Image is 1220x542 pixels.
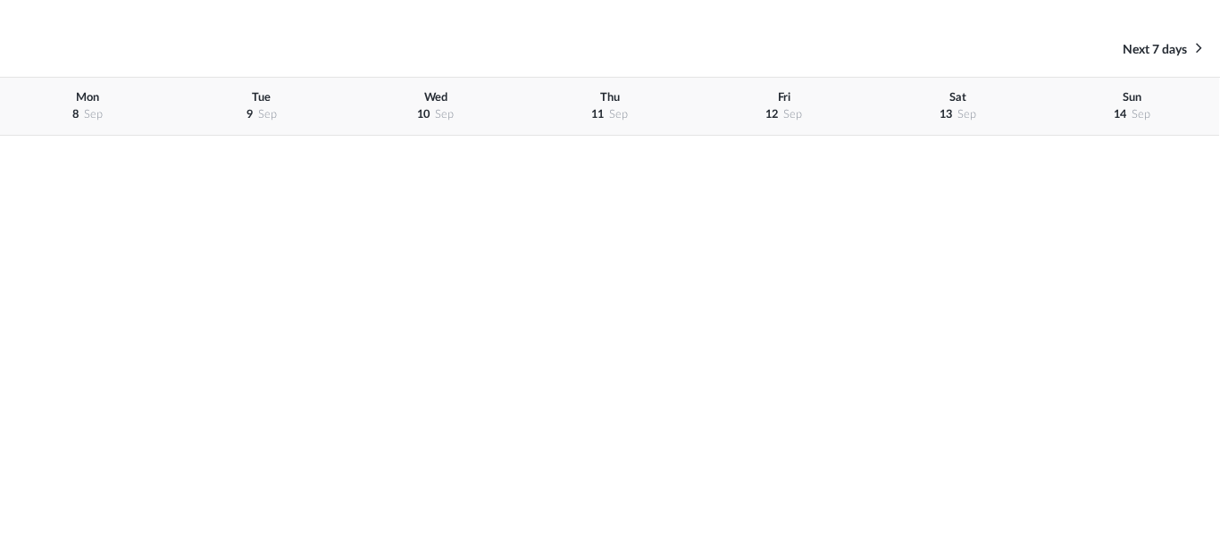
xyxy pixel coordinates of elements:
a: Next 7 days [1123,39,1202,59]
span: Fri [778,92,790,103]
span: Mon [76,92,99,103]
span: Sep [1132,109,1150,120]
span: 8 [72,109,79,120]
span: 12 [765,109,778,120]
span: Sep [783,109,802,120]
span: Sep [435,109,454,120]
span: 13 [940,109,952,120]
span: Sep [957,109,976,120]
span: Thu [600,92,620,103]
span: Tue [252,92,271,103]
span: Sep [84,109,103,120]
span: Wed [424,92,447,103]
span: Next 7 days [1123,44,1187,56]
span: Sep [258,109,277,120]
span: 11 [591,109,604,120]
span: 10 [417,109,430,120]
span: Sun [1123,92,1141,103]
span: Sep [609,109,628,120]
span: 9 [247,109,253,120]
span: 14 [1114,109,1126,120]
span: Sat [949,92,966,103]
